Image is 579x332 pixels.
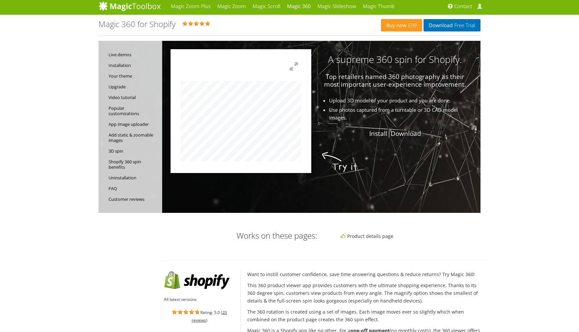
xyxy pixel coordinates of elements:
[162,73,467,88] p: Top retailers named 360 photography as their most important user-experience improvement.
[109,119,159,130] a: App image uploader
[109,156,159,172] a: Shopify 360 spin benefits
[109,103,159,119] a: Popular customizations
[164,296,235,303] ul: All latest versions
[109,130,159,146] a: Add static & zoomable images
[369,129,387,138] a: Install
[109,60,159,71] a: Installation
[109,146,159,156] a: 3D spin
[109,92,159,103] a: Video tutorial
[99,20,381,30] div: Rating: 5.0 ( )
[182,106,473,121] li: Use photos captured from a turntable or 3D CAD model images.
[109,49,159,60] a: Live demos
[406,23,417,28] span: £99
[453,23,475,28] span: Free Trial
[99,1,161,11] img: MagicToolbox.com - Image tools for your website
[454,3,472,10] span: Contact
[99,20,176,28] h1: Magic 360 for Shopify
[109,81,159,92] a: Upgrade
[164,231,317,240] h3: Works on these pages:
[109,183,159,194] a: FAQ
[162,54,467,65] h3: A supreme 360 spin for Shopify.
[109,194,159,204] a: Customer reviews
[109,71,159,81] a: Your theme
[381,19,422,31] a: Buy now£99
[162,130,467,138] p: |
[341,232,479,240] li: Product details page
[247,270,480,278] p: Want to instill customer confidence, save time answering questions & reduce returns? Try Magic 360!
[109,172,159,183] a: Uninstallation
[182,97,473,104] li: Upload 3D model of your product and you are done.
[247,308,480,323] p: The 360 rotation is created using a set of images. Each image moves ever so slightly which when c...
[424,19,480,31] a: DownloadFree Trial
[164,308,235,324] div: Rating: 5.0 ( )
[391,129,421,138] a: Download
[247,281,480,305] p: This 360 product viewer app provides customers with the ultimate shopping experience. Thanks to i...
